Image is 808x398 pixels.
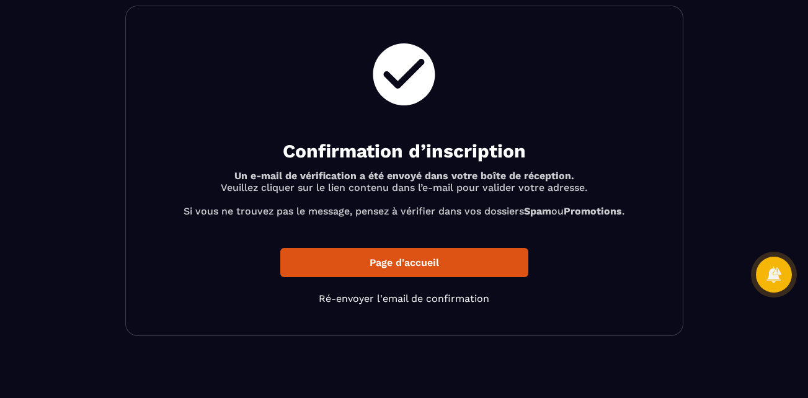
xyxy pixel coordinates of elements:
[280,248,528,277] a: Page d'accueil
[157,139,652,164] h2: Confirmation d’inscription
[366,37,442,112] img: check
[319,293,489,304] a: Ré-envoyer l'email de confirmation
[157,170,652,217] p: Veuillez cliquer sur le lien contenu dans l’e-mail pour valider votre adresse. Si vous ne trouvez...
[524,205,551,217] b: Spam
[564,205,622,217] b: Promotions
[234,170,574,182] b: Un e-mail de vérification a été envoyé dans votre boîte de réception.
